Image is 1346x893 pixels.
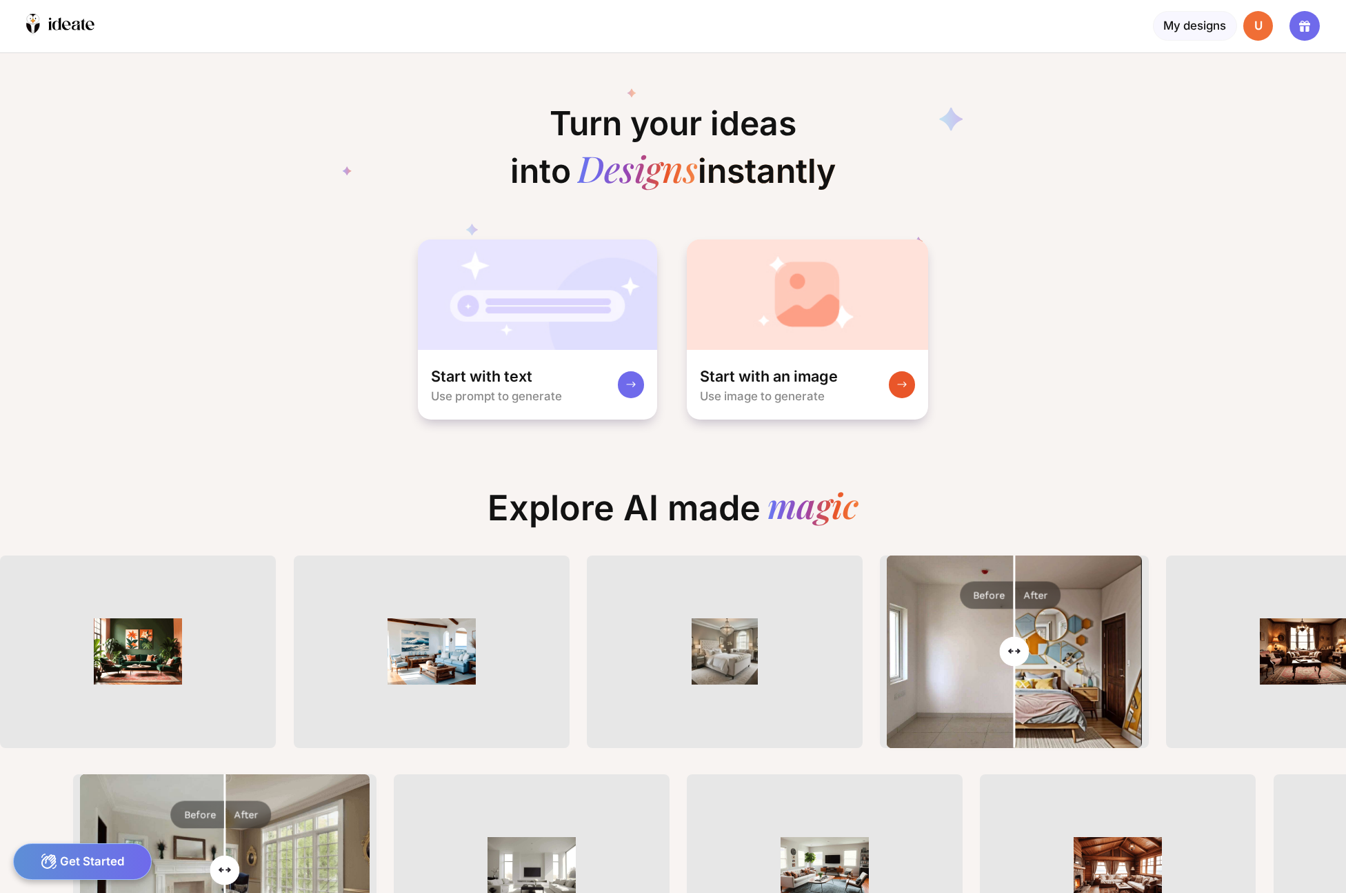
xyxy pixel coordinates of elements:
div: Explore AI made [474,487,872,542]
img: After image [887,556,1145,748]
img: startWithTextCardBg.jpg [418,239,658,350]
img: Thumbnailexplore-image9.png [673,618,776,685]
div: Get Started [13,843,152,880]
div: U [1243,11,1273,41]
div: Start with text [431,366,532,386]
div: My designs [1153,11,1237,41]
div: Use prompt to generate [431,389,562,403]
img: ThumbnailRustic%20Jungle.png [86,618,190,685]
div: Start with an image [700,366,838,386]
img: startWithImageCardBg.jpg [687,239,929,350]
div: Use image to generate [700,389,825,403]
div: magic [767,487,858,529]
img: ThumbnailOceanlivingroom.png [380,618,483,685]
